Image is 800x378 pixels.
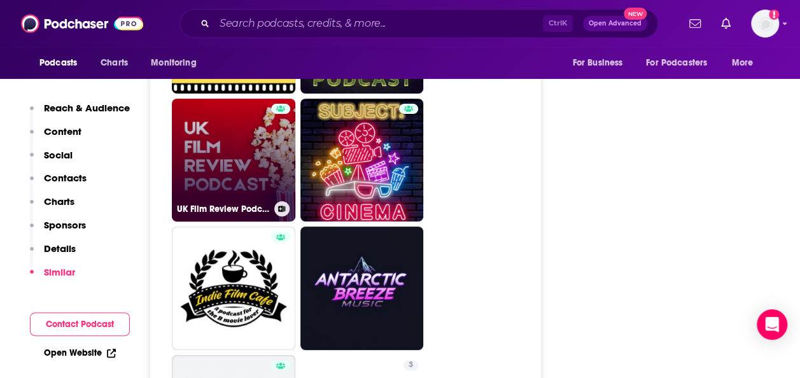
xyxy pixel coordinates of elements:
a: 3 [404,360,418,370]
button: open menu [31,51,94,75]
p: Social [44,149,73,161]
p: Reach & Audience [44,102,130,114]
span: 3 [409,359,413,372]
span: Open Advanced [589,20,642,27]
span: For Podcasters [646,54,707,72]
button: open menu [723,51,769,75]
img: User Profile [751,10,779,38]
input: Search podcasts, credits, & more... [214,13,543,34]
a: Show notifications dropdown [716,13,736,34]
button: Show profile menu [751,10,779,38]
button: Content [30,125,81,149]
span: For Business [572,54,622,72]
p: Contacts [44,172,87,184]
button: Sponsors [30,219,86,242]
img: Podchaser - Follow, Share and Rate Podcasts [21,11,143,36]
span: Monitoring [151,54,196,72]
span: Logged in as SusanHershberg [751,10,779,38]
p: Details [44,242,76,255]
h3: UK Film Review Podcast [177,204,269,214]
p: Content [44,125,81,137]
span: New [624,8,647,20]
span: Charts [101,54,128,72]
button: Contacts [30,172,87,195]
button: Similar [30,266,75,290]
span: Podcasts [39,54,77,72]
svg: Add a profile image [769,10,779,20]
a: UK Film Review Podcast [172,99,295,222]
button: Charts [30,195,74,219]
button: open menu [638,51,726,75]
button: Details [30,242,76,266]
p: Similar [44,266,75,278]
button: open menu [142,51,213,75]
button: Reach & Audience [30,102,130,125]
span: Ctrl K [543,15,573,32]
p: Sponsors [44,219,86,231]
button: Open AdvancedNew [583,16,647,31]
button: Social [30,149,73,172]
button: open menu [563,51,638,75]
div: Open Intercom Messenger [757,309,787,340]
p: Charts [44,195,74,207]
button: Contact Podcast [30,312,130,336]
span: More [732,54,754,72]
a: Open Website [44,347,116,358]
a: Show notifications dropdown [684,13,706,34]
a: Charts [92,51,136,75]
div: Search podcasts, credits, & more... [179,9,658,38]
